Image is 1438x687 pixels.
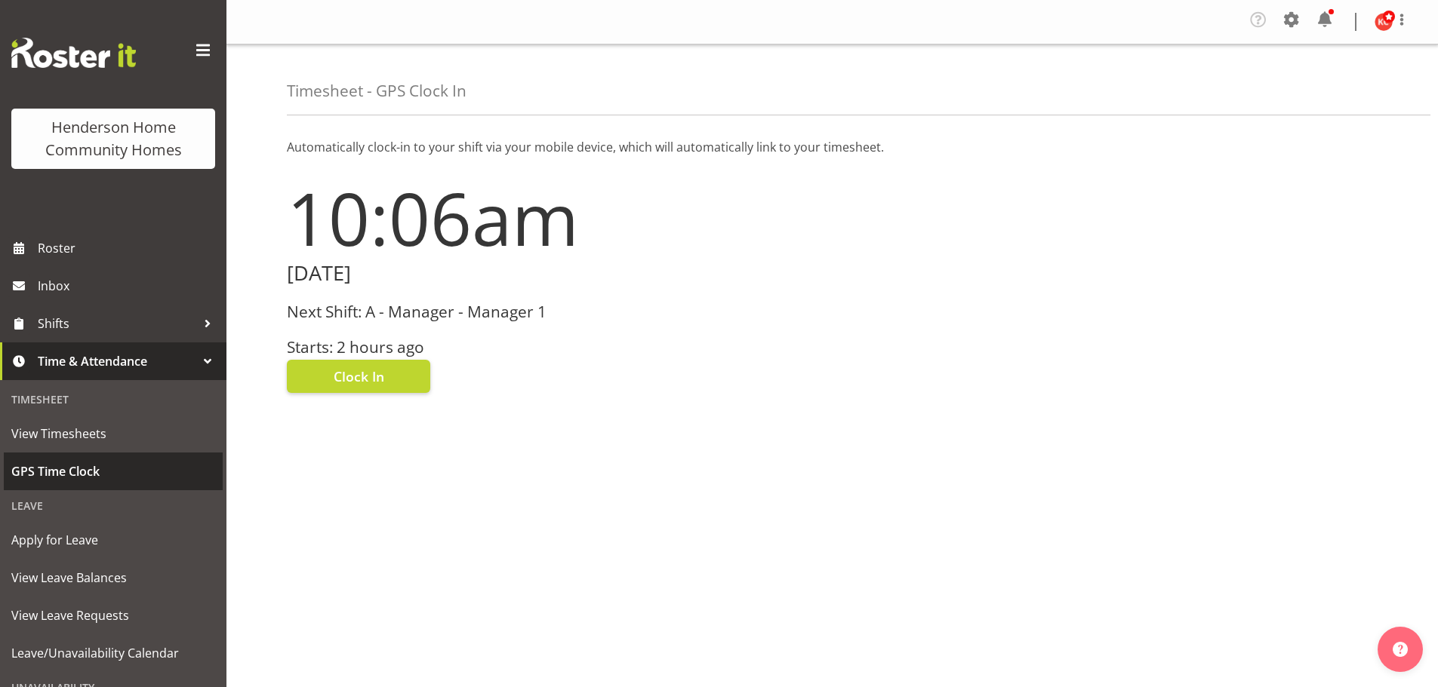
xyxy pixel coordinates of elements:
[11,529,215,551] span: Apply for Leave
[4,559,223,597] a: View Leave Balances
[38,350,196,373] span: Time & Attendance
[11,642,215,664] span: Leave/Unavailability Calendar
[11,566,215,589] span: View Leave Balances
[38,237,219,259] span: Roster
[287,360,430,393] button: Clock In
[287,138,1378,156] p: Automatically clock-in to your shift via your mobile device, which will automatically link to you...
[287,303,824,320] h3: Next Shift: A - Manager - Manager 1
[26,116,200,161] div: Henderson Home Community Homes
[4,490,223,521] div: Leave
[287,82,467,100] h4: Timesheet - GPS Clock In
[11,38,136,68] img: Rosterit website logo
[4,521,223,559] a: Apply for Leave
[38,274,219,297] span: Inbox
[4,452,223,490] a: GPS Time Clock
[1375,13,1393,31] img: kirsty-crossley8517.jpg
[334,367,384,386] span: Clock In
[287,339,824,356] h3: Starts: 2 hours ago
[287,177,824,259] h1: 10:06am
[4,634,223,672] a: Leave/Unavailability Calendar
[4,384,223,415] div: Timesheet
[11,604,215,627] span: View Leave Requests
[4,597,223,634] a: View Leave Requests
[38,312,196,335] span: Shifts
[11,422,215,445] span: View Timesheets
[4,415,223,452] a: View Timesheets
[1393,642,1408,657] img: help-xxl-2.png
[11,460,215,483] span: GPS Time Clock
[287,262,824,285] h2: [DATE]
